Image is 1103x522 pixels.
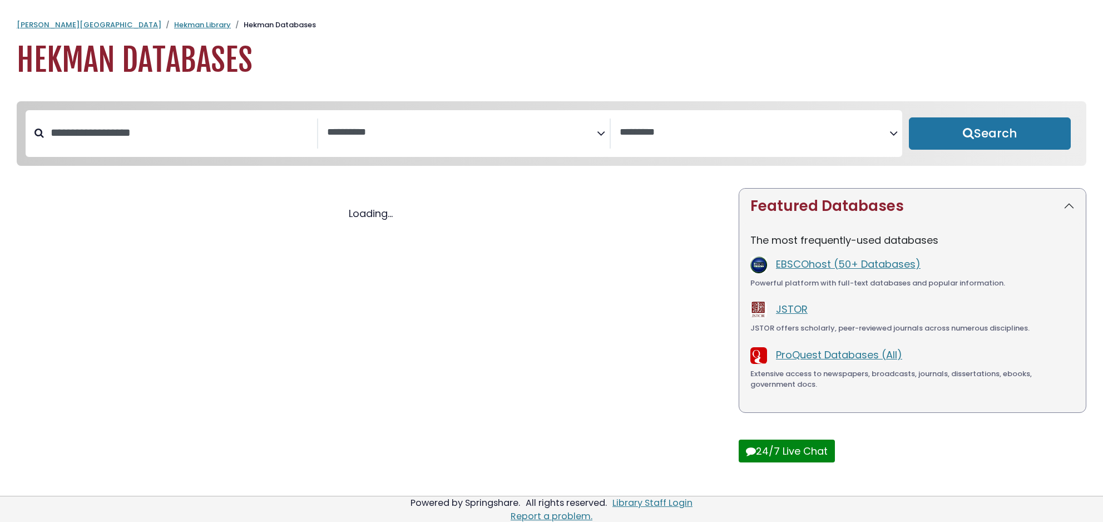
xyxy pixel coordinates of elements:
input: Search database by title or keyword [44,124,317,142]
a: [PERSON_NAME][GEOGRAPHIC_DATA] [17,19,161,30]
nav: Search filters [17,101,1086,166]
textarea: Search [327,127,597,139]
nav: breadcrumb [17,19,1086,31]
h1: Hekman Databases [17,42,1086,79]
a: Hekman Library [174,19,231,30]
div: Extensive access to newspapers, broadcasts, journals, dissertations, ebooks, government docs. [750,368,1075,390]
a: Library Staff Login [612,496,693,509]
a: EBSCOhost (50+ Databases) [776,257,921,271]
button: Featured Databases [739,189,1086,224]
div: All rights reserved. [524,496,609,509]
div: Powerful platform with full-text databases and popular information. [750,278,1075,289]
button: Submit for Search Results [909,117,1071,150]
div: Powered by Springshare. [409,496,522,509]
a: ProQuest Databases (All) [776,348,902,362]
textarea: Search [620,127,889,139]
button: 24/7 Live Chat [739,440,835,462]
div: Loading... [17,206,725,221]
a: JSTOR [776,302,808,316]
div: JSTOR offers scholarly, peer-reviewed journals across numerous disciplines. [750,323,1075,334]
li: Hekman Databases [231,19,316,31]
p: The most frequently-used databases [750,233,1075,248]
